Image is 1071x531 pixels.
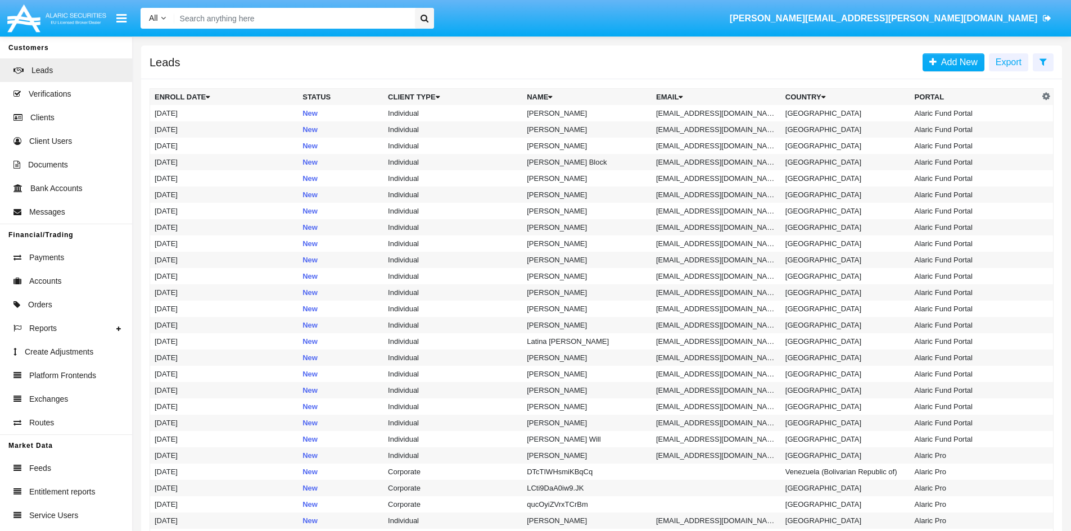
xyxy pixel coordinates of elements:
[383,219,522,235] td: Individual
[652,138,781,154] td: [EMAIL_ADDRESS][DOMAIN_NAME]
[383,154,522,170] td: Individual
[150,187,299,203] td: [DATE]
[149,13,158,22] span: All
[383,464,522,480] td: Corporate
[298,431,383,447] td: New
[298,350,383,366] td: New
[298,235,383,252] td: New
[383,480,522,496] td: Corporate
[522,447,652,464] td: [PERSON_NAME]
[150,58,180,67] h5: Leads
[910,252,1040,268] td: Alaric Fund Portal
[29,417,54,429] span: Routes
[150,447,299,464] td: [DATE]
[298,512,383,529] td: New
[29,88,71,100] span: Verifications
[781,89,910,106] th: Country
[910,350,1040,366] td: Alaric Fund Portal
[150,464,299,480] td: [DATE]
[150,154,299,170] td: [DATE]
[522,350,652,366] td: [PERSON_NAME]
[383,350,522,366] td: Individual
[30,183,83,194] span: Bank Accounts
[383,431,522,447] td: Individual
[522,382,652,398] td: [PERSON_NAME]
[910,89,1040,106] th: Portal
[522,219,652,235] td: [PERSON_NAME]
[298,301,383,317] td: New
[910,480,1040,496] td: Alaric Pro
[781,219,910,235] td: [GEOGRAPHIC_DATA]
[910,301,1040,317] td: Alaric Fund Portal
[781,284,910,301] td: [GEOGRAPHIC_DATA]
[781,496,910,512] td: [GEOGRAPHIC_DATA]
[522,235,652,252] td: [PERSON_NAME]
[781,333,910,350] td: [GEOGRAPHIC_DATA]
[383,105,522,121] td: Individual
[730,13,1038,23] span: [PERSON_NAME][EMAIL_ADDRESS][PERSON_NAME][DOMAIN_NAME]
[25,346,93,358] span: Create Adjustments
[522,121,652,138] td: [PERSON_NAME]
[383,89,522,106] th: Client Type
[150,105,299,121] td: [DATE]
[910,496,1040,512] td: Alaric Pro
[298,382,383,398] td: New
[150,512,299,529] td: [DATE]
[652,317,781,333] td: [EMAIL_ADDRESS][DOMAIN_NAME]
[298,398,383,415] td: New
[910,219,1040,235] td: Alaric Fund Portal
[298,415,383,431] td: New
[150,284,299,301] td: [DATE]
[910,235,1040,252] td: Alaric Fund Portal
[29,393,68,405] span: Exchanges
[910,203,1040,219] td: Alaric Fund Portal
[781,252,910,268] td: [GEOGRAPHIC_DATA]
[298,219,383,235] td: New
[522,496,652,512] td: qucOyiZVrxTCrBm
[781,121,910,138] td: [GEOGRAPHIC_DATA]
[652,512,781,529] td: [EMAIL_ADDRESS][DOMAIN_NAME]
[522,284,652,301] td: [PERSON_NAME]
[522,154,652,170] td: [PERSON_NAME] Block
[150,415,299,431] td: [DATE]
[781,415,910,431] td: [GEOGRAPHIC_DATA]
[652,398,781,415] td: [EMAIL_ADDRESS][DOMAIN_NAME]
[29,462,51,474] span: Feeds
[150,431,299,447] td: [DATE]
[989,53,1028,71] button: Export
[910,512,1040,529] td: Alaric Pro
[522,301,652,317] td: [PERSON_NAME]
[298,187,383,203] td: New
[141,12,174,24] a: All
[910,447,1040,464] td: Alaric Pro
[29,370,96,382] span: Platform Frontends
[652,219,781,235] td: [EMAIL_ADDRESS][DOMAIN_NAME]
[910,170,1040,187] td: Alaric Fund Portal
[781,480,910,496] td: [GEOGRAPHIC_DATA]
[781,512,910,529] td: [GEOGRAPHIC_DATA]
[298,333,383,350] td: New
[522,480,652,496] td: LCti9DaA0iw9.JK
[298,89,383,106] th: Status
[150,301,299,317] td: [DATE]
[31,65,53,76] span: Leads
[652,284,781,301] td: [EMAIL_ADDRESS][DOMAIN_NAME]
[174,8,411,29] input: Search
[29,510,78,521] span: Service Users
[383,496,522,512] td: Corporate
[652,301,781,317] td: [EMAIL_ADDRESS][DOMAIN_NAME]
[383,284,522,301] td: Individual
[383,138,522,154] td: Individual
[781,317,910,333] td: [GEOGRAPHIC_DATA]
[298,121,383,138] td: New
[522,268,652,284] td: [PERSON_NAME]
[781,301,910,317] td: [GEOGRAPHIC_DATA]
[522,415,652,431] td: [PERSON_NAME]
[383,121,522,138] td: Individual
[383,235,522,252] td: Individual
[522,203,652,219] td: [PERSON_NAME]
[652,366,781,382] td: [EMAIL_ADDRESS][DOMAIN_NAME]
[383,301,522,317] td: Individual
[522,170,652,187] td: [PERSON_NAME]
[910,431,1040,447] td: Alaric Fund Portal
